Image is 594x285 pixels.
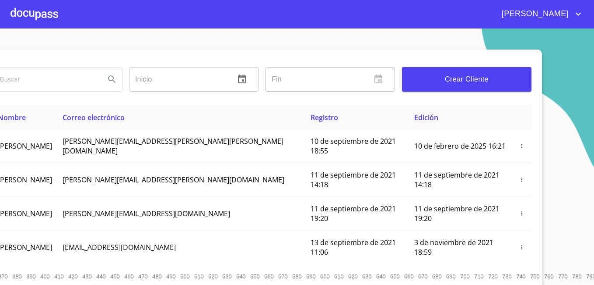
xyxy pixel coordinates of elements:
button: 760 [542,269,556,283]
span: 680 [432,273,441,280]
span: 11 de septiembre de 2021 14:18 [414,170,500,189]
span: 660 [404,273,413,280]
button: 520 [206,269,220,283]
button: 770 [556,269,570,283]
span: 480 [152,273,161,280]
button: 590 [304,269,318,283]
button: 460 [122,269,136,283]
button: account of current user [495,7,584,21]
span: 590 [306,273,315,280]
button: 410 [52,269,66,283]
button: 680 [430,269,444,283]
span: 750 [530,273,539,280]
span: [PERSON_NAME][EMAIL_ADDRESS][PERSON_NAME][PERSON_NAME][DOMAIN_NAME] [63,136,283,156]
span: 430 [82,273,91,280]
button: 450 [108,269,122,283]
span: 470 [138,273,147,280]
span: 11 de septiembre de 2021 19:20 [311,204,396,223]
span: 11 de septiembre de 2021 19:20 [414,204,500,223]
button: 380 [10,269,24,283]
span: 500 [180,273,189,280]
span: 760 [544,273,553,280]
span: 650 [390,273,399,280]
span: Crear Cliente [409,73,524,85]
button: 720 [486,269,500,283]
span: 440 [96,273,105,280]
span: 390 [26,273,35,280]
span: 640 [376,273,385,280]
button: 440 [94,269,108,283]
button: 690 [444,269,458,283]
span: [PERSON_NAME] [495,7,573,21]
button: 620 [346,269,360,283]
button: 580 [290,269,304,283]
button: Crear Cliente [402,67,531,92]
button: 530 [220,269,234,283]
button: 650 [388,269,402,283]
button: 660 [402,269,416,283]
span: 610 [334,273,343,280]
button: 710 [472,269,486,283]
button: 500 [178,269,192,283]
span: 10 de septiembre de 2021 18:55 [311,136,396,156]
span: 510 [194,273,203,280]
button: 430 [80,269,94,283]
button: 510 [192,269,206,283]
span: 490 [166,273,175,280]
span: Edición [414,113,438,122]
button: 490 [164,269,178,283]
span: 740 [516,273,525,280]
span: [EMAIL_ADDRESS][DOMAIN_NAME] [63,242,176,252]
span: 520 [208,273,217,280]
span: 400 [40,273,49,280]
button: 560 [262,269,276,283]
span: 380 [12,273,21,280]
span: 3 de noviembre de 2021 18:59 [414,238,493,257]
span: 550 [250,273,259,280]
span: 570 [278,273,287,280]
button: 670 [416,269,430,283]
span: 540 [236,273,245,280]
span: 460 [124,273,133,280]
button: 640 [374,269,388,283]
button: 550 [248,269,262,283]
button: 420 [66,269,80,283]
span: Correo electrónico [63,113,125,122]
button: 600 [318,269,332,283]
span: 780 [572,273,581,280]
button: 700 [458,269,472,283]
button: 630 [360,269,374,283]
span: 710 [474,273,483,280]
span: 600 [320,273,329,280]
span: 580 [292,273,301,280]
span: 450 [110,273,119,280]
button: 740 [514,269,528,283]
button: 780 [570,269,584,283]
span: 11 de septiembre de 2021 14:18 [311,170,396,189]
span: 730 [502,273,511,280]
span: 770 [558,273,567,280]
span: Registro [311,113,338,122]
span: 670 [418,273,427,280]
span: 530 [222,273,231,280]
button: 470 [136,269,150,283]
button: 750 [528,269,542,283]
span: 560 [264,273,273,280]
span: 13 de septiembre de 2021 11:06 [311,238,396,257]
button: 730 [500,269,514,283]
span: 630 [362,273,371,280]
button: 480 [150,269,164,283]
button: Search [101,69,122,90]
span: 700 [460,273,469,280]
button: 400 [38,269,52,283]
span: 720 [488,273,497,280]
span: [PERSON_NAME][EMAIL_ADDRESS][PERSON_NAME][DOMAIN_NAME] [63,175,284,185]
button: 390 [24,269,38,283]
span: 410 [54,273,63,280]
span: 420 [68,273,77,280]
span: 690 [446,273,455,280]
span: 10 de febrero de 2025 16:21 [414,141,506,151]
button: 610 [332,269,346,283]
span: 620 [348,273,357,280]
span: [PERSON_NAME][EMAIL_ADDRESS][DOMAIN_NAME] [63,209,230,218]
